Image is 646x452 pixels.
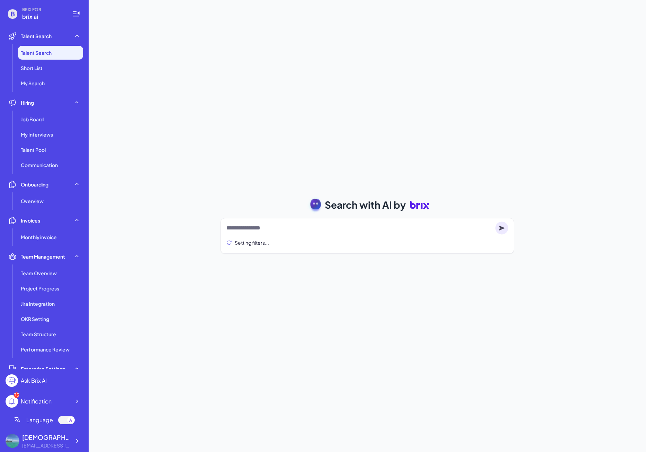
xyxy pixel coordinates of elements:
span: Monthly invoice [21,234,57,241]
span: Language [26,416,53,424]
span: Talent Pool [21,146,46,153]
span: BRIX FOR [22,7,64,12]
span: Onboarding [21,181,48,188]
img: 603306eb96b24af9be607d0c73ae8e85.jpg [6,434,19,448]
span: Team Structure [21,331,56,338]
span: Enterprise Settings [21,365,65,372]
span: Hiring [21,99,34,106]
div: Notification [21,397,52,406]
span: OKR Setting [21,315,49,322]
span: Performance Review [21,346,70,353]
span: Overview [21,198,44,205]
span: Team Management [21,253,65,260]
span: brix ai [22,12,64,21]
span: Project Progress [21,285,59,292]
span: Job Board [21,116,44,123]
span: My Interviews [21,131,53,138]
span: Short List [21,64,43,71]
div: Ask Brix AI [21,376,47,385]
span: My Search [21,80,45,87]
span: Talent Search [21,33,52,40]
span: Jira Integration [21,300,55,307]
span: Team Overview [21,270,57,277]
div: laizhineng789 laiz [22,433,71,442]
div: 73 [14,392,19,398]
div: 2725121109@qq.com [22,442,71,449]
span: Talent Search [21,49,52,56]
span: Communication [21,162,58,168]
span: Setting filters... [235,239,269,246]
span: Invoices [21,217,40,224]
span: Search with AI by [325,198,406,212]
